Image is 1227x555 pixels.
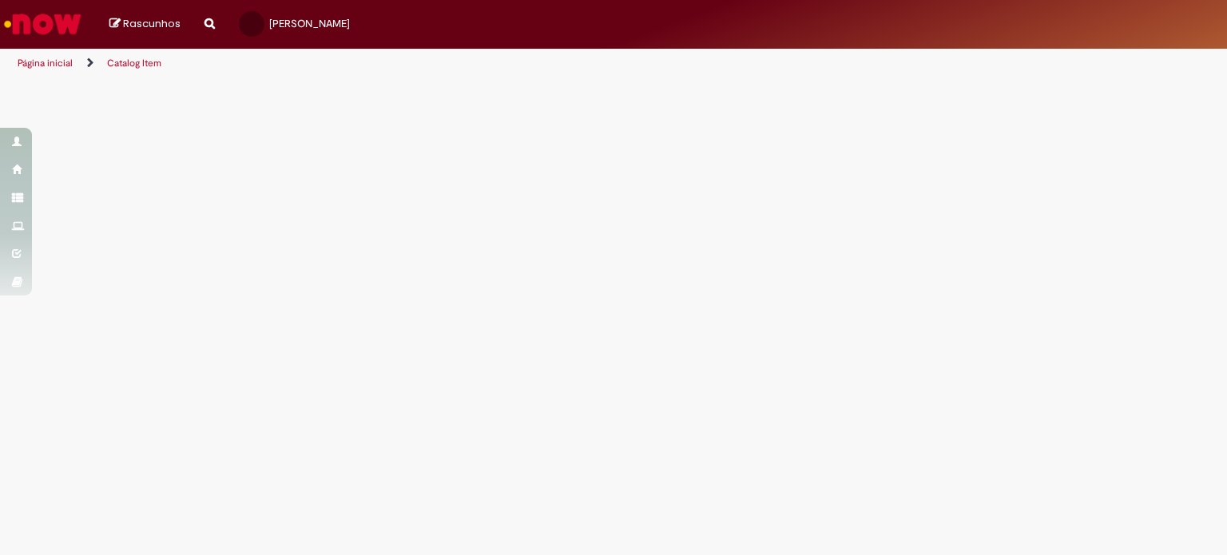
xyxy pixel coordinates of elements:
a: Rascunhos [109,17,181,32]
img: ServiceNow [2,8,84,40]
a: Catalog Item [107,57,161,69]
span: Rascunhos [123,16,181,31]
ul: Trilhas de página [12,49,806,78]
a: Página inicial [18,57,73,69]
span: [PERSON_NAME] [269,17,350,30]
